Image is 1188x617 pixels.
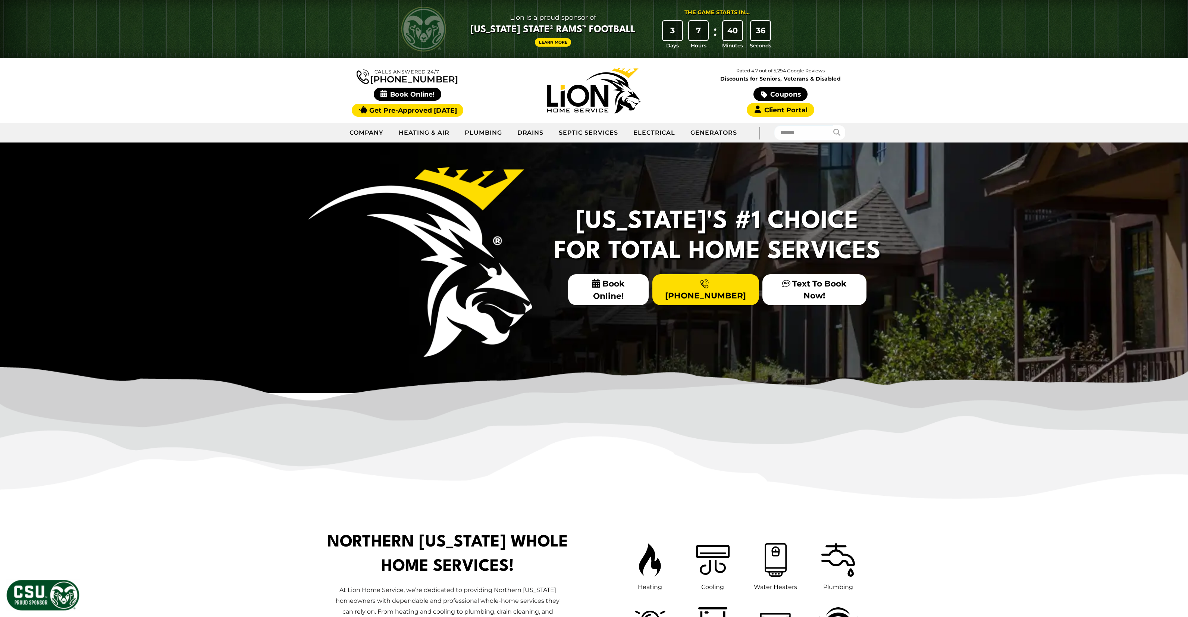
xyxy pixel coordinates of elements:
span: Book Online! [568,274,649,305]
span: Lion is a proud sponsor of [470,12,636,24]
a: Client Portal [747,103,814,117]
div: 7 [689,21,708,40]
div: 40 [723,21,742,40]
div: 36 [751,21,770,40]
span: [US_STATE] State® Rams™ Football [470,24,636,36]
span: Plumbing [823,583,853,591]
div: : [711,21,719,50]
a: Text To Book Now! [762,274,866,305]
a: Electrical [626,123,683,142]
a: Get Pre-Approved [DATE] [352,104,463,117]
a: Cooling [692,539,733,592]
img: CSU Rams logo [401,7,446,51]
span: Hours [691,42,706,49]
a: Plumbing [818,539,859,592]
div: 3 [663,21,682,40]
p: Rated 4.7 out of 5,294 Google Reviews [687,67,874,75]
a: Plumbing [457,123,510,142]
a: [PHONE_NUMBER] [357,68,458,84]
a: Generators [683,123,745,142]
a: Septic Services [551,123,626,142]
span: Seconds [750,42,771,49]
div: | [745,123,774,142]
a: Water Heaters [754,539,797,592]
span: Days [666,42,679,49]
span: Minutes [722,42,743,49]
img: CSU Sponsor Badge [6,579,80,611]
span: Heating [638,583,662,591]
span: Discounts for Seniors, Veterans & Disabled [689,76,872,81]
span: Book Online! [374,88,441,101]
a: Drains [510,123,552,142]
h1: Northern [US_STATE] Whole Home Services! [326,530,569,579]
span: Cooling [701,583,724,591]
a: Heating [635,539,665,592]
a: Coupons [753,87,807,101]
div: The Game Starts in... [684,9,750,17]
a: Company [342,123,392,142]
h2: [US_STATE]'s #1 Choice For Total Home Services [549,207,885,267]
a: Learn More [535,38,571,47]
img: Lion Home Service [547,68,640,113]
span: Water Heaters [754,583,797,591]
a: Heating & Air [391,123,457,142]
a: [PHONE_NUMBER] [652,274,759,305]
